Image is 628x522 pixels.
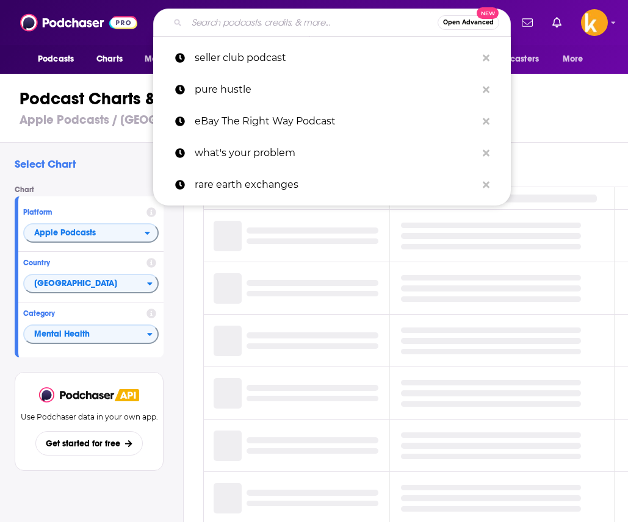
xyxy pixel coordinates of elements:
[23,274,159,293] button: Countries
[39,387,115,402] img: Podchaser - Follow, Share and Rate Podcasts
[554,48,599,71] button: open menu
[145,51,188,68] span: Monitoring
[23,208,142,216] h4: Platform
[153,42,511,74] a: seller club podcast
[20,11,137,34] img: Podchaser - Follow, Share and Rate Podcasts
[35,431,142,456] button: Get started for free
[438,15,499,30] button: Open AdvancedNew
[517,12,538,33] a: Show notifications dropdown
[195,137,477,169] p: what's your problem
[46,438,120,449] span: Get started for free
[153,137,511,169] a: what's your problem
[136,48,204,71] button: open menu
[21,412,158,421] p: Use Podchaser data in your own app.
[153,74,511,105] a: pure hustle
[15,185,173,194] h4: Chart
[195,105,477,137] p: eBay The Right Way Podcast
[153,9,511,37] div: Search podcasts, credits, & more...
[581,9,608,36] img: User Profile
[563,51,583,68] span: More
[187,13,438,32] input: Search podcasts, credits, & more...
[24,274,147,295] span: [GEOGRAPHIC_DATA]
[23,259,142,267] h4: Country
[20,88,619,110] h1: Podcast Charts & Rankings
[547,12,566,33] a: Show notifications dropdown
[23,309,142,318] h4: Category
[477,7,499,19] span: New
[115,389,139,401] img: Podchaser API banner
[96,51,123,68] span: Charts
[38,51,74,68] span: Podcasts
[581,9,608,36] button: Show profile menu
[581,9,608,36] span: Logged in as sshawan
[34,229,96,237] span: Apple Podcasts
[24,324,147,345] span: Mental Health
[195,42,477,74] p: seller club podcast
[29,48,90,71] button: open menu
[23,223,159,243] button: open menu
[153,105,511,137] a: eBay The Right Way Podcast
[153,169,511,201] a: rare earth exchanges
[20,112,619,127] h3: Apple Podcasts / [GEOGRAPHIC_DATA] / Mental Health
[23,223,159,243] h2: Platforms
[23,324,159,344] button: Categories
[195,169,477,201] p: rare earth exchanges
[472,48,557,71] button: open menu
[15,157,173,171] h2: Select Chart
[443,20,494,26] span: Open Advanced
[195,74,477,105] p: pure hustle
[88,48,130,71] a: Charts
